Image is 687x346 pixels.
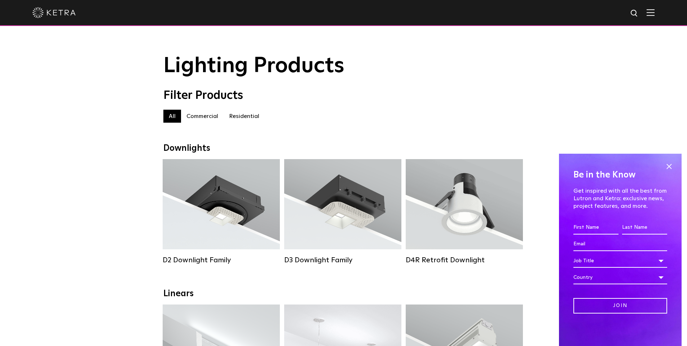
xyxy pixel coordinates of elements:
[163,159,280,264] a: D2 Downlight Family Lumen Output:1200Colors:White / Black / Gloss Black / Silver / Bronze / Silve...
[284,159,401,264] a: D3 Downlight Family Lumen Output:700 / 900 / 1100Colors:White / Black / Silver / Bronze / Paintab...
[647,9,655,16] img: Hamburger%20Nav.svg
[573,237,667,251] input: Email
[573,298,667,314] input: Join
[284,256,401,264] div: D3 Downlight Family
[573,168,667,182] h4: Be in the Know
[573,221,618,235] input: First Name
[224,110,265,123] label: Residential
[630,9,639,18] img: search icon
[32,7,76,18] img: ketra-logo-2019-white
[181,110,224,123] label: Commercial
[163,143,524,154] div: Downlights
[573,254,667,268] div: Job Title
[163,110,181,123] label: All
[163,55,344,77] span: Lighting Products
[163,256,280,264] div: D2 Downlight Family
[163,89,524,102] div: Filter Products
[163,289,524,299] div: Linears
[573,271,667,284] div: Country
[622,221,667,235] input: Last Name
[406,159,523,264] a: D4R Retrofit Downlight Lumen Output:800Colors:White / BlackBeam Angles:15° / 25° / 40° / 60°Watta...
[406,256,523,264] div: D4R Retrofit Downlight
[573,187,667,210] p: Get inspired with all the best from Lutron and Ketra: exclusive news, project features, and more.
